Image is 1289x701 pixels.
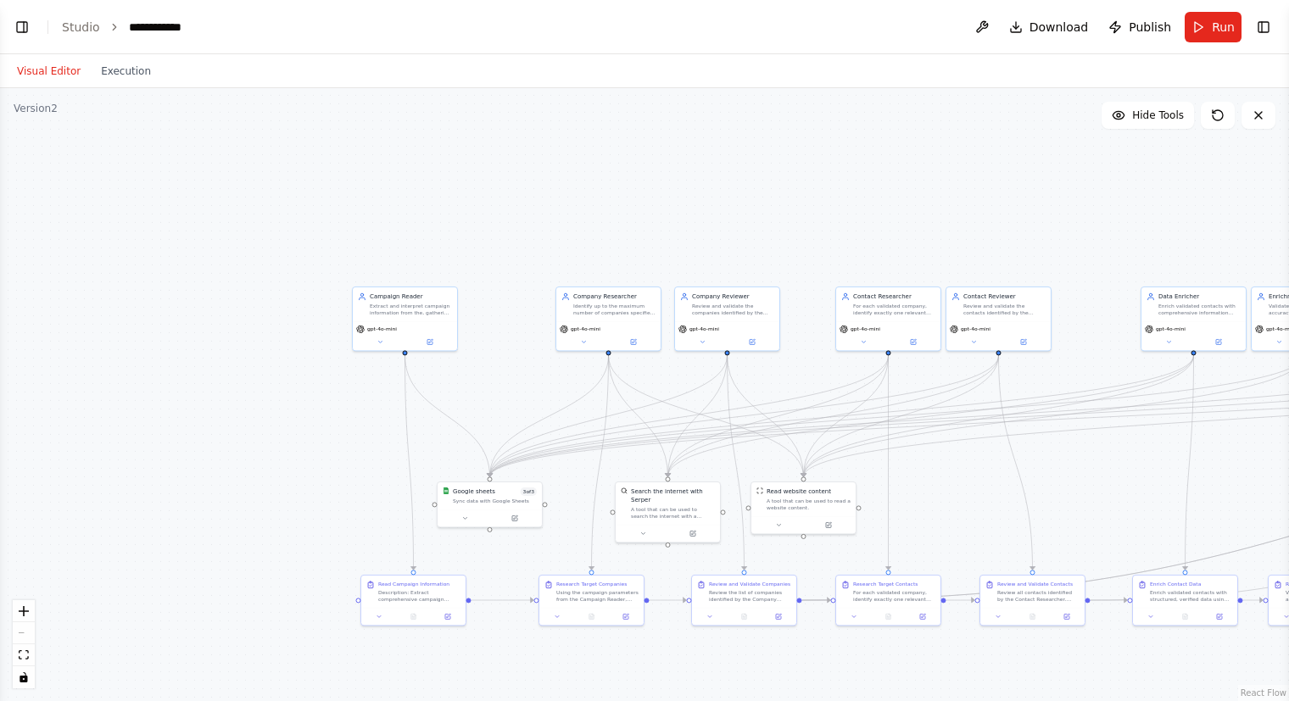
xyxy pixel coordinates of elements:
[1150,581,1201,587] div: Enrich Contact Data
[669,528,717,538] button: Open in side panel
[1181,355,1198,570] g: Edge from cbb844bd-af3a-419f-8dc8-1f5280ae0734 to 0035c306-3a5f-4db7-8a7f-b2c7c4a469e9
[1102,12,1178,42] button: Publish
[378,589,460,603] div: Description: Extract comprehensive campaign information directly from the Google Sheet (BasisInfo...
[692,303,774,316] div: Review and validate the companies identified by the Company Researcher. Filter out irrelevant com...
[378,581,449,587] div: Read Campaign Information
[631,487,715,504] div: Search the internet with Serper
[805,520,853,530] button: Open in side panel
[611,611,640,621] button: Open in side panel
[884,355,893,570] g: Edge from 0ba15e9e-5ed0-4362-b9d6-e68677a2eee4 to 508b4332-0f24-4b85-95f1-7ec4a5f1147b
[853,581,918,587] div: Research Target Contacts
[1185,12,1242,42] button: Run
[853,292,935,301] div: Contact Researcher
[979,575,1085,626] div: Review and Validate ContactsReview all contacts identified by the Contact Researcher. Filter out ...
[621,487,628,494] img: SerperDevTool
[62,20,100,34] a: Studio
[1212,19,1235,36] span: Run
[689,325,719,332] span: gpt-4o-mini
[1002,12,1096,42] button: Download
[556,589,639,603] div: Using the campaign parameters from the Campaign Reader, identify up to Max_Companies real compani...
[709,581,790,587] div: Review and Validate Companies
[433,611,462,621] button: Open in side panel
[908,611,937,621] button: Open in side panel
[1132,575,1238,626] div: Enrich Contact DataEnrich validated contacts with structured, verified data using [DOMAIN_NAME] a...
[751,481,857,535] div: ScrapeWebsiteToolRead website contentA tool that can be used to read a website content.
[709,589,791,603] div: Review the list of companies identified by the Company Researcher. Eliminate duplicates, irreleva...
[723,355,808,476] g: Edge from d4b5fb04-570a-4d81-a412-9b838bb29dd1 to 72062798-2d16-408c-82c5-fe6314a5370f
[961,325,990,332] span: gpt-4o-mini
[1091,596,1128,604] g: Edge from b0ee91ee-dc97-4e89-9915-42c2b23f1993 to 0035c306-3a5f-4db7-8a7f-b2c7c4a469e9
[443,487,449,494] img: Google Sheets
[1243,596,1264,604] g: Edge from 0035c306-3a5f-4db7-8a7f-b2c7c4a469e9 to 43e07d0c-8f91-4b65-ad25-1dfadf125aa8
[650,596,687,604] g: Edge from 64e8e3ab-dd54-4e64-9176-6d5114e2fc92 to 8b7315d5-ad6e-434f-88c0-a783ef97882c
[802,596,831,604] g: Edge from 8b7315d5-ad6e-434f-88c0-a783ef97882c to 508b4332-0f24-4b85-95f1-7ec4a5f1147b
[610,337,658,347] button: Open in side panel
[62,19,206,36] nav: breadcrumb
[401,355,494,476] g: Edge from 5e3eb687-be81-41e2-9fad-73ff89942ee3 to 0d6a2ed2-fbde-47bc-8c01-a06cf7c53e5c
[1150,589,1232,603] div: Enrich validated contacts with structured, verified data using [DOMAIN_NAME] as the primary sourc...
[352,287,458,352] div: Campaign ReaderExtract and interpret campaign information from the, gathering essential details i...
[14,102,58,115] div: Version 2
[1156,325,1186,332] span: gpt-4o-mini
[13,600,35,688] div: React Flow controls
[605,355,808,476] g: Edge from fbcfa1eb-5567-4193-b54a-f77ffbe3d730 to 72062798-2d16-408c-82c5-fe6314a5370f
[946,287,1052,352] div: Contact ReviewerReview and validate the contacts identified by the Contact Researcher. Approve on...
[453,487,495,496] div: Google sheets
[437,481,543,528] div: Google SheetsGoogle sheets3of3Sync data with Google Sheets
[664,355,1198,476] g: Edge from cbb844bd-af3a-419f-8dc8-1f5280ae0734 to abdfc6f5-05bf-403b-ad6e-56c1955fd408
[486,355,893,476] g: Edge from 0ba15e9e-5ed0-4362-b9d6-e68677a2eee4 to 0d6a2ed2-fbde-47bc-8c01-a06cf7c53e5c
[472,596,534,604] g: Edge from c7f49fc0-f16f-4fa7-beb7-535a6d21beb9 to 64e8e3ab-dd54-4e64-9176-6d5114e2fc92
[615,481,721,543] div: SerperDevToolSearch the internet with SerperA tool that can be used to search the internet with a...
[521,487,537,496] span: Number of enabled actions
[1000,337,1048,347] button: Open in side panel
[13,600,35,622] button: zoom in
[853,589,935,603] div: For each validated company, identify exactly one relevant decision-maker or key contact who match...
[370,303,452,316] div: Extract and interpret campaign information from the, gathering essential details including campai...
[10,15,34,39] button: Show left sidebar
[1241,688,1286,698] a: React Flow attribution
[406,337,455,347] button: Open in side panel
[395,611,431,621] button: No output available
[963,292,1046,301] div: Contact Reviewer
[556,581,627,587] div: Research Target Companies
[605,355,672,476] g: Edge from fbcfa1eb-5567-4193-b54a-f77ffbe3d730 to abdfc6f5-05bf-403b-ad6e-56c1955fd408
[756,487,763,494] img: ScrapeWebsiteTool
[91,61,161,81] button: Execution
[486,355,732,476] g: Edge from d4b5fb04-570a-4d81-a412-9b838bb29dd1 to 0d6a2ed2-fbde-47bc-8c01-a06cf7c53e5c
[767,498,851,511] div: A tool that can be used to read a website content.
[486,355,613,476] g: Edge from fbcfa1eb-5567-4193-b54a-f77ffbe3d730 to 0d6a2ed2-fbde-47bc-8c01-a06cf7c53e5c
[691,575,797,626] div: Review and Validate CompaniesReview the list of companies identified by the Company Researcher. E...
[728,337,777,347] button: Open in side panel
[1158,292,1241,301] div: Data Enricher
[946,596,975,604] g: Edge from 508b4332-0f24-4b85-95f1-7ec4a5f1147b to b0ee91ee-dc97-4e89-9915-42c2b23f1993
[453,498,537,504] div: Sync data with Google Sheets
[851,325,880,332] span: gpt-4o-mini
[573,611,609,621] button: No output available
[1132,108,1184,122] span: Hide Tools
[370,292,452,301] div: Campaign Reader
[13,644,35,666] button: fit view
[997,589,1080,603] div: Review all contacts identified by the Contact Researcher. Filter out generic or catch-all emails,...
[726,611,762,621] button: No output available
[1205,611,1234,621] button: Open in side panel
[1102,102,1194,129] button: Hide Tools
[723,355,749,570] g: Edge from d4b5fb04-570a-4d81-a412-9b838bb29dd1 to 8b7315d5-ad6e-434f-88c0-a783ef97882c
[1195,337,1243,347] button: Open in side panel
[1167,611,1203,621] button: No output available
[1252,15,1275,39] button: Show right sidebar
[767,487,831,496] div: Read website content
[692,292,774,301] div: Company Reviewer
[573,292,656,301] div: Company Researcher
[764,611,793,621] button: Open in side panel
[835,287,941,352] div: Contact ResearcherFor each validated company, identify exactly one relevant decision-maker or key...
[486,355,1003,476] g: Edge from 06572faf-67ab-4b0b-898f-4d2140fac9ca to 0d6a2ed2-fbde-47bc-8c01-a06cf7c53e5c
[674,287,780,352] div: Company ReviewerReview and validate the companies identified by the Company Researcher. Filter ou...
[870,611,906,621] button: No output available
[963,303,1046,316] div: Review and validate the contacts identified by the Contact Researcher. Approve only individuals w...
[1141,287,1247,352] div: Data EnricherEnrich validated contacts with comprehensive information including first name, last ...
[13,666,35,688] button: toggle interactivity
[571,325,600,332] span: gpt-4o-mini
[853,303,935,316] div: For each validated company, identify exactly one relevant decision-maker or key contact who match...
[631,506,715,520] div: A tool that can be used to search the internet with a search_query. Supports different search typ...
[538,575,644,626] div: Research Target CompaniesUsing the campaign parameters from the Campaign Reader, identify up to M...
